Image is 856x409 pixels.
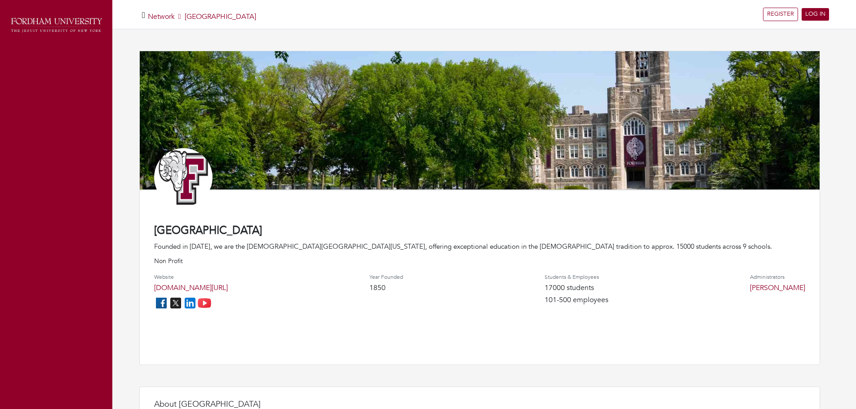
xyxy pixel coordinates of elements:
img: facebook_icon-256f8dfc8812ddc1b8eade64b8eafd8a868ed32f90a8d2bb44f507e1979dbc24.png [154,296,169,310]
h4: Administrators [750,274,805,280]
div: Founded in [DATE], we are the [DEMOGRAPHIC_DATA][GEOGRAPHIC_DATA][US_STATE], offering exceptional... [154,242,805,252]
img: twitter_icon-7d0bafdc4ccc1285aa2013833b377ca91d92330db209b8298ca96278571368c9.png [169,296,183,310]
a: [PERSON_NAME] [750,283,805,293]
img: fordham_logo.png [9,16,103,35]
h4: 17000 students [545,284,608,292]
a: Network [148,12,175,22]
p: Non Profit [154,256,805,266]
img: 683a5b8e835635248a5481166db1a0f398a14ab9.jpg [140,51,820,271]
h4: [GEOGRAPHIC_DATA] [154,224,805,237]
img: Athletic_Logo_Primary_Letter_Mark_1.jpg [154,148,213,207]
h5: [GEOGRAPHIC_DATA] [148,13,256,21]
img: youtube_icon-fc3c61c8c22f3cdcae68f2f17984f5f016928f0ca0694dd5da90beefb88aa45e.png [197,296,212,310]
h4: Year Founded [369,274,403,280]
h4: 101-500 employees [545,296,608,304]
a: REGISTER [763,8,798,21]
h4: Website [154,274,228,280]
a: LOG IN [802,8,829,21]
a: [DOMAIN_NAME][URL] [154,283,228,293]
h4: Students & Employees [545,274,608,280]
img: linkedin_icon-84db3ca265f4ac0988026744a78baded5d6ee8239146f80404fb69c9eee6e8e7.png [183,296,197,310]
h4: 1850 [369,284,403,292]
